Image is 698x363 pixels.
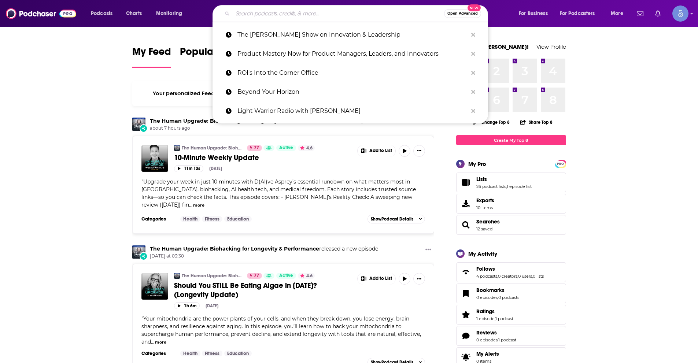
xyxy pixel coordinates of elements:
div: Search podcasts, credits, & more... [219,5,495,22]
span: My Alerts [476,351,499,357]
span: Reviews [456,326,566,346]
div: [DATE] [206,303,218,308]
button: Show More Button [358,145,396,157]
button: Open AdvancedNew [444,9,481,18]
a: Reviews [459,331,473,341]
a: 0 creators [498,274,517,279]
a: The Human Upgrade: Biohacking for Longevity & Performance [132,245,145,259]
a: Exports [456,194,566,214]
a: Active [276,145,296,151]
img: User Profile [672,5,688,22]
span: , [506,184,507,189]
span: Ratings [476,308,495,315]
span: For Business [519,8,548,19]
a: 1 episode list [507,184,532,189]
span: , [497,274,498,279]
a: 0 users [518,274,532,279]
a: 4 podcasts [476,274,497,279]
span: Podcasts [91,8,112,19]
img: Podchaser - Follow, Share and Rate Podcasts [6,7,76,21]
h3: Categories [141,351,174,356]
a: View Profile [536,43,566,50]
a: The Human Upgrade: Biohacking for Longevity & Performance [150,245,319,252]
span: ... [151,338,154,345]
span: Reviews [476,329,497,336]
a: Education [224,351,252,356]
a: 0 lists [533,274,544,279]
span: Upgrade your week in just 10 minutes with D(AI)ve Asprey’s essential rundown on what matters most... [141,178,416,208]
span: For Podcasters [560,8,595,19]
span: Lists [456,173,566,192]
span: about 7 hours ago [150,125,378,132]
button: Show More Button [413,145,425,157]
a: 77 [247,273,262,279]
p: Beyond Your Horizon [237,82,468,101]
span: Exports [476,197,494,204]
a: Popular Feed [180,45,242,68]
a: ROI's Into the Corner Office [213,63,488,82]
button: 1h 6m [174,302,200,309]
a: 0 episodes [476,295,498,300]
a: Ratings [476,308,513,315]
div: My Pro [468,160,486,167]
a: 1 podcast [498,337,516,342]
button: more [193,202,204,208]
a: Product Mastery Now for Product Managers, Leaders, and Innovators [213,44,488,63]
h3: released a new episode [150,245,378,252]
span: More [611,8,623,19]
span: Searches [456,215,566,235]
a: Follows [476,266,544,272]
span: Popular Feed [180,45,242,62]
a: Searches [476,218,500,225]
img: The Human Upgrade: Biohacking for Longevity & Performance [132,118,145,131]
a: Beyond Your Horizon [213,82,488,101]
p: Light Warrior Radio with Dr. Karen Kan G [237,101,468,121]
a: The [PERSON_NAME] Show on Innovation & Leadership [213,25,488,44]
span: 77 [254,144,259,152]
a: Welcome [PERSON_NAME]! [456,43,529,50]
span: Exports [459,199,473,209]
a: Education [224,216,252,222]
a: Follows [459,267,473,277]
div: My Activity [468,250,497,257]
span: " [141,178,416,208]
a: Searches [459,220,473,230]
button: more [155,339,166,345]
span: PRO [556,161,565,167]
a: 0 episodes [476,337,498,342]
a: My Feed [132,45,171,68]
button: Show More Button [358,273,396,285]
button: Show More Button [422,245,434,255]
a: Bookmarks [459,288,473,299]
span: 10-Minute Weekly Update [174,153,259,162]
span: , [495,316,495,321]
div: New Episode [140,124,148,132]
p: The Jess Larsen Show on Innovation & Leadership [237,25,468,44]
span: Open Advanced [447,12,478,15]
a: Reviews [476,329,516,336]
span: Add to List [369,276,392,281]
a: Charts [121,8,146,19]
button: open menu [606,8,632,19]
span: [DATE] at 03:30 [150,253,378,259]
a: Ratings [459,310,473,320]
span: Follows [476,266,495,272]
a: Light Warrior Radio with [PERSON_NAME] [213,101,488,121]
a: Show notifications dropdown [634,7,646,20]
button: open menu [151,8,192,19]
a: 12 saved [476,226,492,231]
p: Product Mastery Now for Product Managers, Leaders, and Innovators [237,44,468,63]
img: Should You STILL Be Eating Algae in 2025? (Longevity Update) [141,273,168,300]
a: 26 podcast lists [476,184,506,189]
a: The Human Upgrade: Biohacking for Longevity & Performance [174,273,180,279]
span: Follows [456,262,566,282]
button: open menu [555,8,606,19]
span: Your mitochondria are the power plants of your cells, and when they break down, you lose energy, ... [141,315,421,345]
button: 11m 13s [174,165,203,172]
span: My Alerts [459,352,473,362]
span: Add to List [369,148,392,153]
span: Bookmarks [476,287,505,293]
